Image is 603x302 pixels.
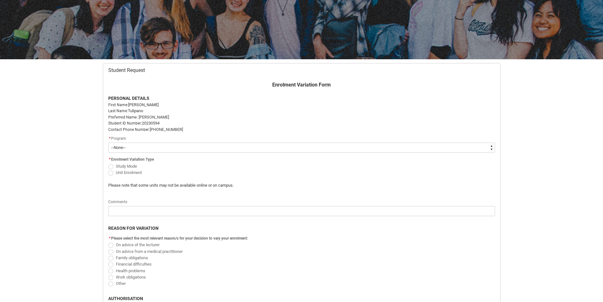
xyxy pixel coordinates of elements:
[108,296,143,301] b: AUTHORISATION
[108,67,145,74] span: Student Request
[108,103,128,107] span: First Name:
[108,109,128,113] span: Last Name:
[150,127,183,132] span: [PHONE_NUMBER]
[109,136,110,141] abbr: required
[272,82,331,88] strong: Enrolment Variation Form
[116,249,183,254] span: On advice from a medical practitioner
[111,136,126,141] span: Program
[109,236,110,241] abbr: required
[116,275,146,280] span: Work obligations
[108,226,159,231] b: REASON FOR VARIATION
[111,236,248,241] span: Please select the most relevant reason/s for your decision to vary your enrolment:
[116,164,137,169] span: Study Mode
[116,262,152,267] span: Financial difficulties
[108,115,169,119] span: Preferred Name: [PERSON_NAME]
[108,102,495,108] p: [PERSON_NAME]
[108,200,127,204] span: Comments
[116,268,145,273] span: Health problems
[108,108,495,114] p: Tulipano
[108,182,397,189] p: Please note that some units may not be available online or on campus.
[116,170,142,175] span: Unit Enrolment
[108,96,149,101] strong: PERSONAL DETAILS
[116,242,160,247] span: On advice of the lecturer
[108,121,142,125] span: Student ID Number:
[108,127,150,132] span: Contact Phone Number:
[108,120,495,126] p: 20230594
[109,157,110,162] abbr: required
[116,255,148,260] span: Family obligations
[111,157,154,162] span: Enrolment Variation Type
[116,281,126,286] span: Other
